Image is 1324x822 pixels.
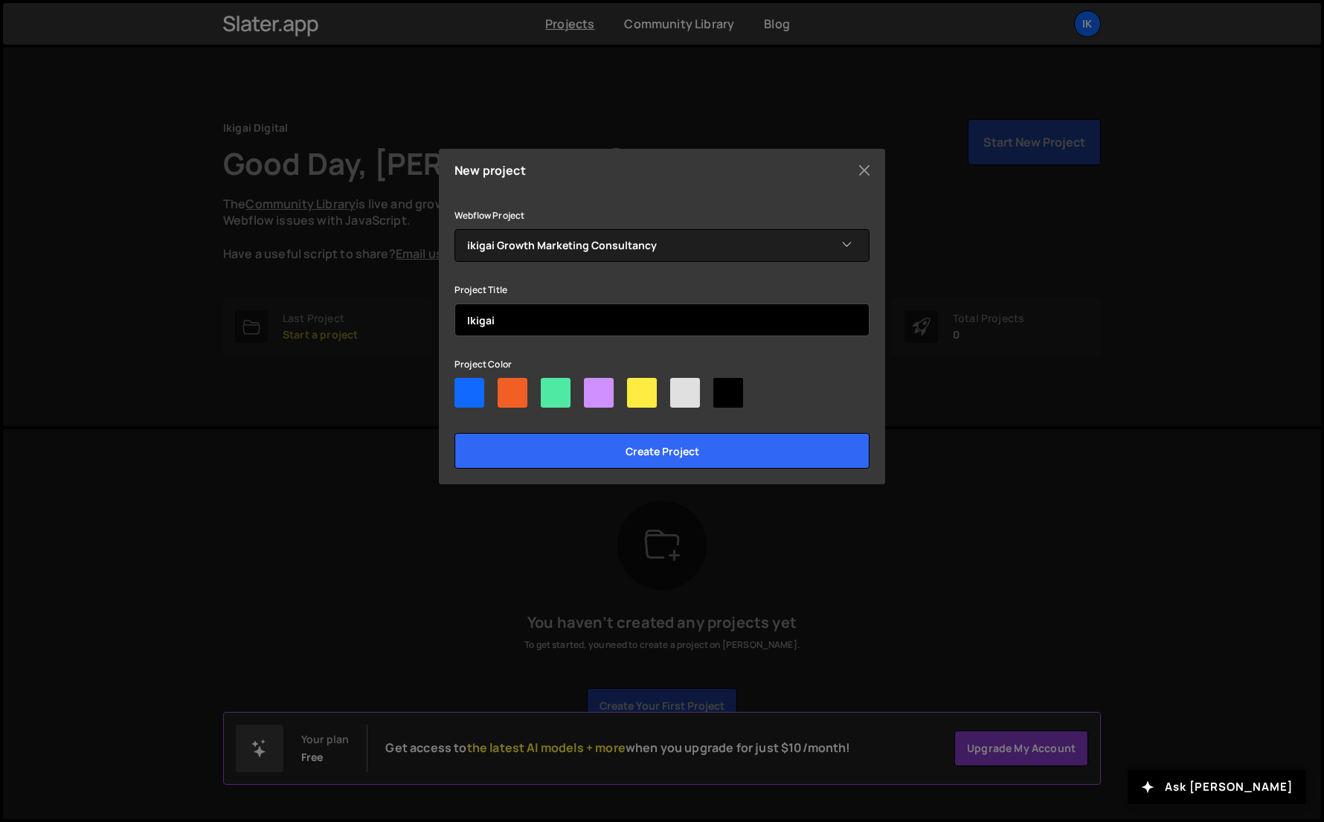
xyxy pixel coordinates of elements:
[454,208,524,223] label: Webflow Project
[454,283,507,298] label: Project Title
[454,357,512,372] label: Project Color
[454,433,870,469] input: Create project
[454,304,870,336] input: Project name
[853,159,875,182] button: Close
[454,164,526,176] h5: New project
[1128,770,1306,804] button: Ask [PERSON_NAME]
